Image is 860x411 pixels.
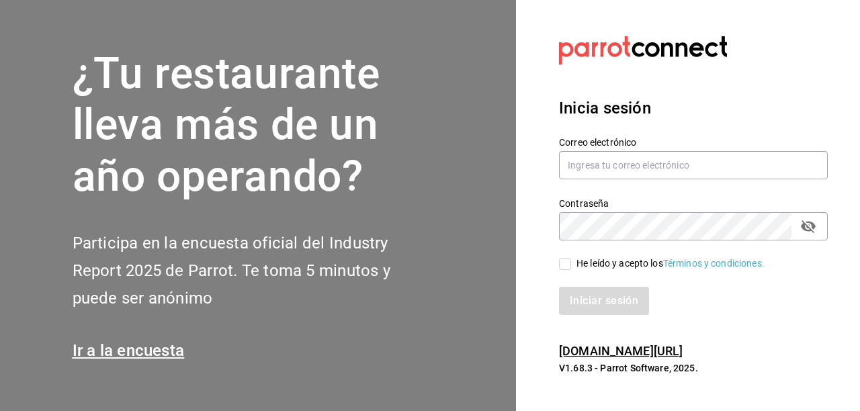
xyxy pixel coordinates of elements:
h1: ¿Tu restaurante lleva más de un año operando? [73,48,435,203]
label: Correo electrónico [559,137,828,146]
h3: Inicia sesión [559,96,828,120]
label: Contraseña [559,198,828,208]
p: V1.68.3 - Parrot Software, 2025. [559,361,828,375]
button: passwordField [797,215,820,238]
a: [DOMAIN_NAME][URL] [559,344,683,358]
h2: Participa en la encuesta oficial del Industry Report 2025 de Parrot. Te toma 5 minutos y puede se... [73,230,435,312]
a: Ir a la encuesta [73,341,185,360]
div: He leído y acepto los [576,257,765,271]
input: Ingresa tu correo electrónico [559,151,828,179]
a: Términos y condiciones. [663,258,765,269]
